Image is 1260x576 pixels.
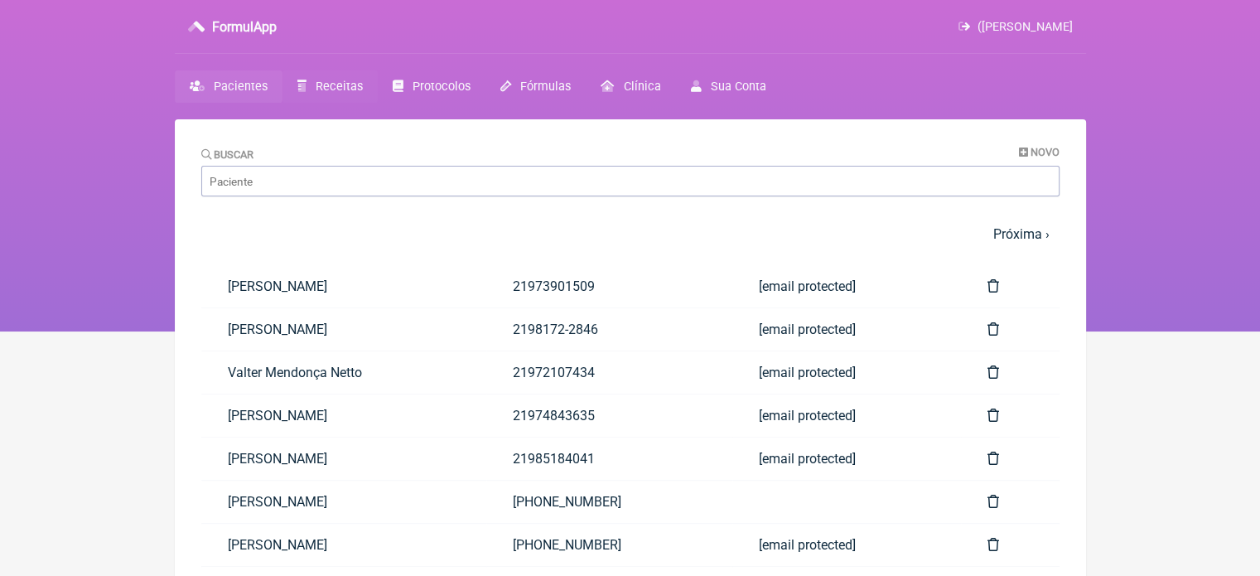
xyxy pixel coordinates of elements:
[486,308,732,351] a: 2198172-2846
[201,148,254,161] label: Buscar
[732,524,961,566] a: [email protected]
[993,226,1050,242] a: Próxima ›
[486,351,732,394] a: 21972107434
[732,394,961,437] a: [email protected]
[214,80,268,94] span: Pacientes
[732,438,961,480] a: [email protected]
[675,70,780,103] a: Sua Conta
[413,80,471,94] span: Protocolos
[1019,146,1060,158] a: Novo
[201,438,486,480] a: [PERSON_NAME]
[282,70,378,103] a: Receitas
[711,80,766,94] span: Sua Conta
[586,70,675,103] a: Clínica
[201,216,1060,252] nav: pager
[978,20,1073,34] span: ([PERSON_NAME]
[378,70,485,103] a: Protocolos
[485,70,586,103] a: Fórmulas
[486,481,732,523] a: [PHONE_NUMBER]
[486,394,732,437] a: 21974843635
[759,451,856,467] span: [email protected]
[759,322,856,337] span: [email protected]
[486,265,732,307] a: 21973901509
[1031,146,1060,158] span: Novo
[201,524,486,566] a: [PERSON_NAME]
[732,308,961,351] a: [email protected]
[201,166,1060,196] input: Paciente
[212,19,277,35] h3: FormulApp
[486,524,732,566] a: [PHONE_NUMBER]
[732,351,961,394] a: [email protected]
[732,265,961,307] a: [email protected]
[201,394,486,437] a: [PERSON_NAME]
[201,351,486,394] a: Valter Mendonça Netto
[316,80,363,94] span: Receitas
[201,308,486,351] a: [PERSON_NAME]
[958,20,1072,34] a: ([PERSON_NAME]
[623,80,660,94] span: Clínica
[759,408,856,424] span: [email protected]
[759,365,856,380] span: [email protected]
[520,80,571,94] span: Fórmulas
[201,265,486,307] a: [PERSON_NAME]
[759,278,856,294] span: [email protected]
[201,481,486,523] a: [PERSON_NAME]
[175,70,282,103] a: Pacientes
[486,438,732,480] a: 21985184041
[759,537,856,553] span: [email protected]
